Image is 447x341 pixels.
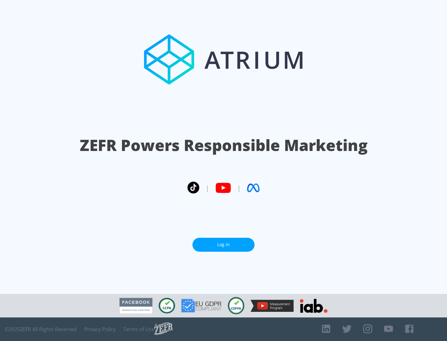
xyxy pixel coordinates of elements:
img: GDPR Compliant [181,299,222,312]
img: YouTube Measurement Program [251,300,294,312]
a: Terms of Use [123,326,154,332]
a: Log In [192,238,255,252]
span: | [237,183,241,193]
h1: ZEFR Powers Responsible Marketing [80,135,368,156]
img: IAB [300,299,327,313]
a: Privacy Policy [84,326,116,332]
img: Facebook Marketing Partner [120,298,152,314]
span: | [205,183,209,193]
img: CCPA Compliant [159,298,175,313]
span: © 2025 ZEFR All Rights Reserved [5,326,77,332]
img: COPPA Compliant [228,297,244,314]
